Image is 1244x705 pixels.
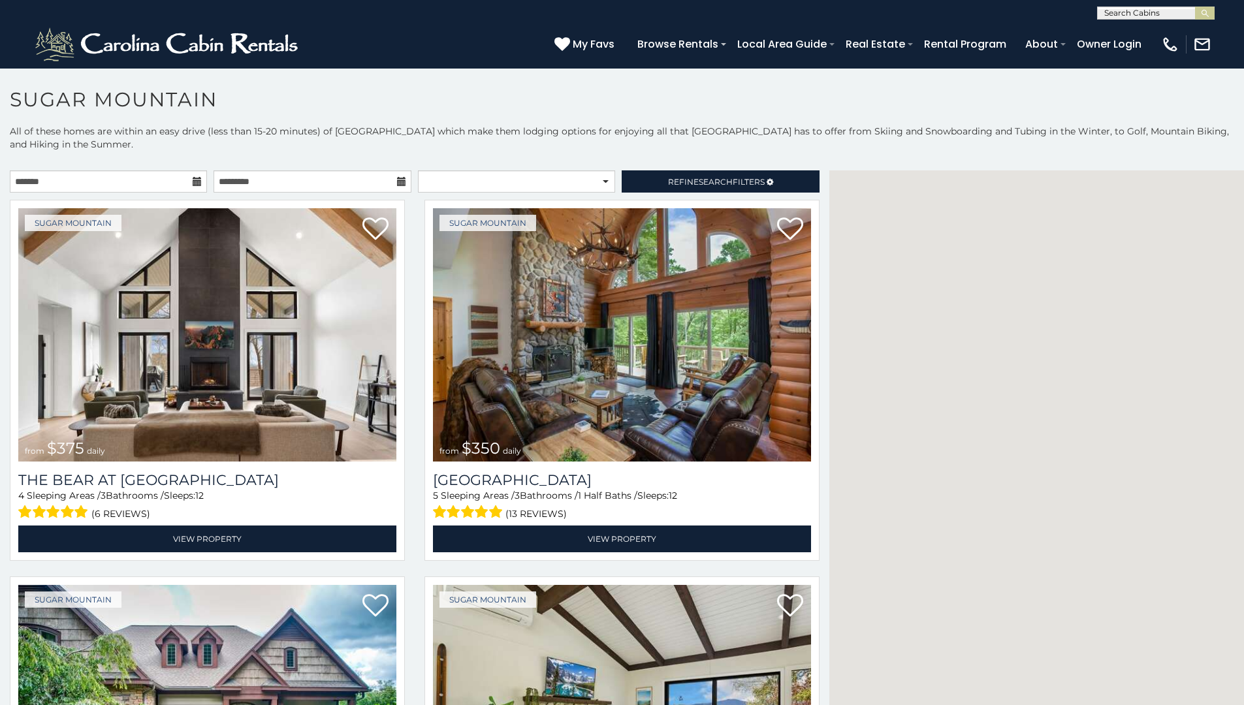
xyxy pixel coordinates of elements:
[668,177,765,187] span: Refine Filters
[433,208,811,462] a: from $350 daily
[25,446,44,456] span: from
[777,593,803,620] a: Add to favorites
[87,446,105,456] span: daily
[578,490,637,501] span: 1 Half Baths /
[18,208,396,462] a: from $375 daily
[462,439,500,458] span: $350
[777,216,803,243] a: Add to favorites
[731,33,833,55] a: Local Area Guide
[1161,35,1179,54] img: phone-regular-white.png
[101,490,106,501] span: 3
[195,490,204,501] span: 12
[439,446,459,456] span: from
[18,471,396,489] h3: The Bear At Sugar Mountain
[573,36,614,52] span: My Favs
[362,593,389,620] a: Add to favorites
[1070,33,1148,55] a: Owner Login
[91,505,150,522] span: (6 reviews)
[554,36,618,53] a: My Favs
[18,525,396,552] a: View Property
[33,25,304,64] img: White-1-2.png
[622,170,819,193] a: RefineSearchFilters
[669,490,677,501] span: 12
[25,591,121,608] a: Sugar Mountain
[433,471,811,489] a: [GEOGRAPHIC_DATA]
[433,490,438,501] span: 5
[917,33,1013,55] a: Rental Program
[439,215,536,231] a: Sugar Mountain
[362,216,389,243] a: Add to favorites
[18,471,396,489] a: The Bear At [GEOGRAPHIC_DATA]
[1193,35,1211,54] img: mail-regular-white.png
[439,591,536,608] a: Sugar Mountain
[503,446,521,456] span: daily
[631,33,725,55] a: Browse Rentals
[433,208,811,462] img: 1714398141_thumbnail.jpeg
[505,505,567,522] span: (13 reviews)
[18,489,396,522] div: Sleeping Areas / Bathrooms / Sleeps:
[433,489,811,522] div: Sleeping Areas / Bathrooms / Sleeps:
[699,177,733,187] span: Search
[1019,33,1064,55] a: About
[47,439,84,458] span: $375
[433,471,811,489] h3: Grouse Moor Lodge
[18,490,24,501] span: 4
[25,215,121,231] a: Sugar Mountain
[433,525,811,552] a: View Property
[839,33,912,55] a: Real Estate
[515,490,520,501] span: 3
[18,208,396,462] img: 1714387646_thumbnail.jpeg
